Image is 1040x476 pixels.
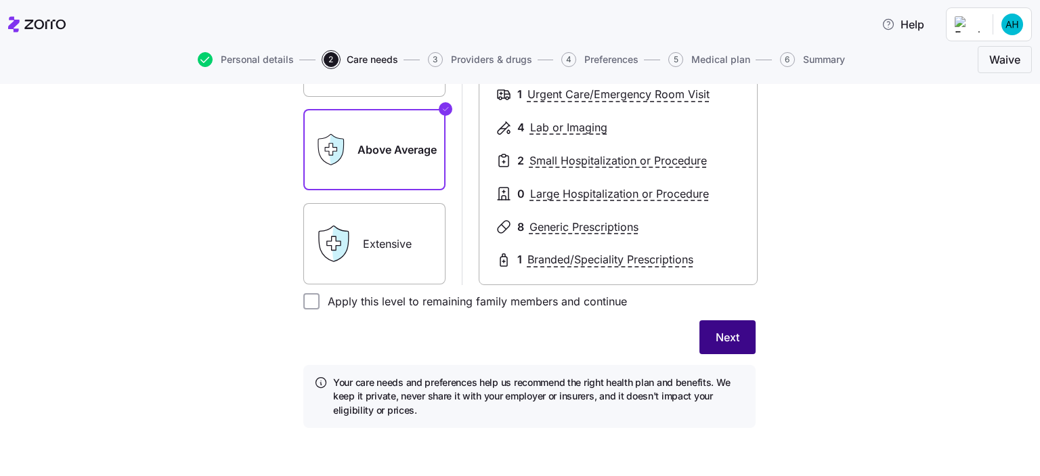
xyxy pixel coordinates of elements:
span: Urgent Care/Emergency Room Visit [527,86,710,103]
button: Personal details [198,52,294,67]
button: 6Summary [780,52,845,67]
span: Large Hospitalization or Procedure [530,186,709,202]
a: 2Care needs [321,52,398,67]
span: 3 [428,52,443,67]
span: Next [716,329,739,345]
button: Help [871,11,935,38]
span: Summary [803,55,845,64]
span: Branded/Speciality Prescriptions [527,251,693,268]
span: 6 [780,52,795,67]
span: Generic Prescriptions [529,219,638,236]
label: Above Average [303,109,446,190]
h4: Your care needs and preferences help us recommend the right health plan and benefits. We keep it ... [333,376,745,417]
span: 1 [517,86,522,103]
span: Lab or Imaging [530,119,607,136]
span: Help [882,16,924,33]
a: Personal details [195,52,294,67]
button: 3Providers & drugs [428,52,532,67]
button: 2Care needs [324,52,398,67]
span: Care needs [347,55,398,64]
label: Apply this level to remaining family members and continue [320,293,627,309]
span: Small Hospitalization or Procedure [529,152,707,169]
span: 4 [561,52,576,67]
img: Employer logo [955,16,982,33]
button: Next [699,320,756,354]
img: 45f201e2ad2b642423d20c70983d1a26 [1001,14,1023,35]
svg: Checkmark [441,101,450,117]
span: 0 [517,186,525,202]
span: Personal details [221,55,294,64]
span: 5 [668,52,683,67]
span: Waive [989,51,1020,68]
span: Medical plan [691,55,750,64]
button: Waive [978,46,1032,73]
span: Preferences [584,55,638,64]
button: 4Preferences [561,52,638,67]
span: 8 [517,219,524,236]
label: Extensive [303,203,446,284]
span: 2 [324,52,339,67]
span: Providers & drugs [451,55,532,64]
span: 1 [517,251,522,268]
span: 4 [517,119,525,136]
span: 2 [517,152,524,169]
button: 5Medical plan [668,52,750,67]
